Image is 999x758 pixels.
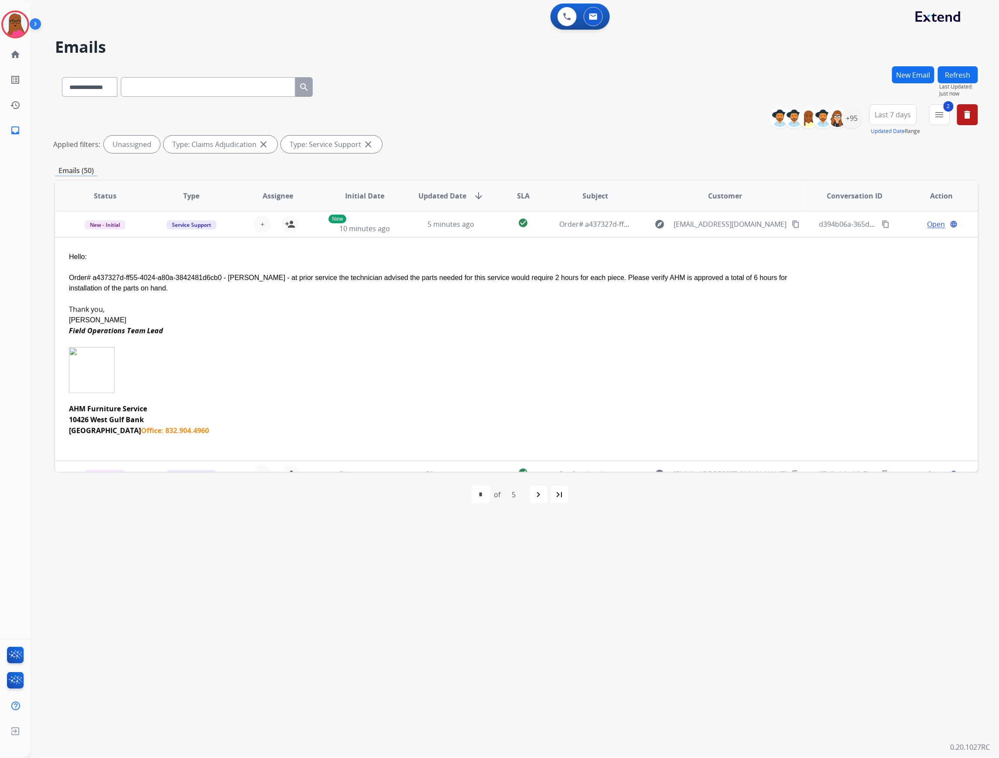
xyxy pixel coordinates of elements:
div: +95 [842,108,862,129]
span: Re: Cate has been shipped to you for servicing [559,469,711,479]
div: Hello: Order# a437327d-ff55-4024-a80a-3842481d6cb0 - [PERSON_NAME] - at prior service the technic... [69,252,791,294]
span: Service Support [167,470,216,479]
mat-icon: history [10,100,21,110]
mat-icon: content_copy [792,470,800,478]
span: 5 minutes ago [428,219,475,229]
mat-icon: person_add [285,469,295,479]
p: New [328,215,346,223]
mat-icon: arrow_downward [473,191,484,201]
mat-icon: check_circle [518,468,528,478]
button: Last 7 days [869,104,917,125]
p: Applied filters: [53,139,100,150]
mat-icon: language [950,470,958,478]
div: of [494,489,501,500]
mat-icon: explore [655,219,665,229]
span: Service Support [167,220,216,229]
span: Last 7 days [875,113,911,116]
mat-icon: check_circle [518,218,528,228]
i: Field Operations Team Lead [69,326,163,335]
button: + [253,465,271,483]
span: New - Initial [85,470,125,479]
span: 50 minutes ago [426,469,476,479]
span: + [260,219,264,229]
span: 87c9c4dc-16e7-40ec-a74c-b582e46099c5 [819,469,951,479]
span: Last Updated: [940,83,978,90]
b: Office: 832.904.4960 [141,426,209,435]
mat-icon: inbox [10,125,21,136]
span: New - Initial [85,220,125,229]
span: Customer [708,191,742,201]
span: d394b06a-365d-426c-a794-ac5762d275cd [819,219,954,229]
span: Initial Date [345,191,384,201]
mat-icon: last_page [554,489,565,500]
mat-icon: menu [934,109,945,120]
mat-icon: person_add [285,219,295,229]
mat-icon: home [10,49,21,60]
span: Status [94,191,116,201]
span: Subject [582,191,608,201]
p: Emails (50) [55,165,97,176]
span: + [260,469,264,479]
span: Order# a437327d-ff55-4024-a80a-3842481d6cb0 - [PERSON_NAME] - Please Review [559,219,828,229]
div: 5 [505,486,523,503]
span: [EMAIL_ADDRESS][DOMAIN_NAME] [674,219,787,229]
span: SLA [517,191,530,201]
span: 10 minutes ago [339,224,390,233]
th: Action [892,181,978,211]
span: Assignee [263,191,293,201]
mat-icon: language [950,220,958,228]
mat-icon: close [258,139,269,150]
span: Thank you, [69,304,105,314]
span: Conversation ID [827,191,883,201]
mat-icon: list_alt [10,75,21,85]
img: avatar [3,12,27,37]
h2: Emails [55,38,978,56]
mat-icon: content_copy [882,220,890,228]
span: 54 minutes ago [339,469,390,479]
b: 10426 West Gulf Bank [69,415,144,424]
button: 2 [929,104,950,125]
mat-icon: content_copy [792,220,800,228]
p: 0.20.1027RC [951,742,990,753]
b: AHM Furniture Service [69,404,147,413]
span: Range [871,127,920,135]
span: Open [927,469,945,479]
mat-icon: close [363,139,373,150]
b: [GEOGRAPHIC_DATA] [69,426,141,435]
button: New Email [892,66,934,83]
mat-icon: content_copy [882,470,890,478]
div: [PERSON_NAME] [69,315,791,325]
span: Open [927,219,945,229]
span: Just now [940,90,978,97]
div: Type: Claims Adjudication [164,136,277,153]
mat-icon: search [299,82,309,92]
img: 8dc9f3bf-e060-46ef-9879-19907c8cc486 [69,347,115,393]
button: Updated Date [871,128,905,135]
button: + [253,215,271,233]
span: Type [184,191,200,201]
div: Unassigned [104,136,160,153]
span: [EMAIL_ADDRESS][DOMAIN_NAME] [674,469,787,479]
mat-icon: explore [655,469,665,479]
span: 2 [944,101,954,112]
mat-icon: navigate_next [534,489,544,500]
mat-icon: delete [962,109,973,120]
button: Refresh [938,66,978,83]
span: Updated Date [418,191,466,201]
div: Type: Service Support [281,136,382,153]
